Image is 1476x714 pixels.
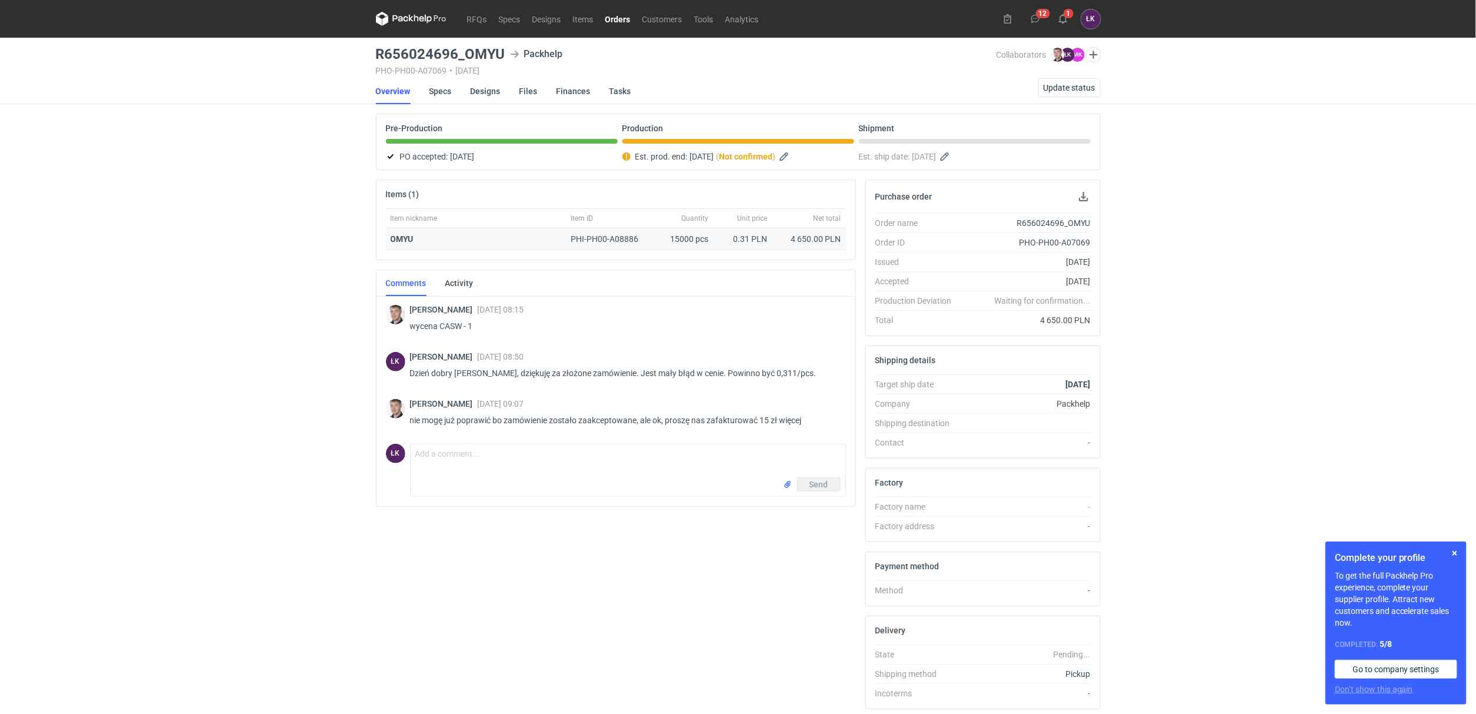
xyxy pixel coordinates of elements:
p: nie mogę już poprawić bo zamówienie zostało zaakceptowane, ale ok, proszę nas zafakturować 15 zł ... [410,413,837,427]
h1: Complete your profile [1335,551,1457,565]
span: • [450,66,453,75]
div: Packhelp [961,398,1091,410]
span: [DATE] [451,150,475,164]
span: Update status [1044,84,1095,92]
span: [DATE] [912,150,937,164]
h2: Factory [875,478,904,487]
div: Target ship date [875,378,961,390]
p: Production [622,124,664,133]
div: - [961,585,1091,596]
span: Unit price [738,214,768,223]
div: Shipping method [875,668,961,680]
button: 12 [1026,9,1045,28]
h2: Delivery [875,626,906,635]
button: Edit collaborators [1085,47,1101,62]
div: Est. prod. end: [622,150,854,164]
figcaption: ŁK [386,444,405,463]
div: 4 650.00 PLN [961,314,1091,326]
a: Activity [445,270,474,296]
a: Orders [599,12,637,26]
span: [PERSON_NAME] [410,305,478,314]
svg: Packhelp Pro [376,12,447,26]
button: Send [797,477,841,492]
img: Maciej Sikora [1051,48,1065,62]
button: Skip for now [1448,546,1462,560]
a: Tools [688,12,719,26]
p: Pre-Production [386,124,443,133]
a: Tasks [609,78,631,104]
p: To get the full Packhelp Pro experience, complete your supplier profile. Attract new customers an... [1335,570,1457,629]
div: Method [875,585,961,596]
div: [DATE] [961,275,1091,287]
a: Specs [493,12,527,26]
div: PO accepted: [386,150,618,164]
button: Edit estimated shipping date [939,150,953,164]
p: wycena CASW - 1 [410,319,837,333]
div: Factory address [875,520,961,532]
div: Total [875,314,961,326]
div: Production Deviation [875,295,961,307]
div: 0.31 PLN [718,233,768,245]
div: Packhelp [510,47,563,61]
div: - [961,501,1091,513]
div: Completed: [1335,638,1457,650]
a: Designs [471,78,501,104]
span: [DATE] [690,150,714,164]
div: State [875,649,961,660]
button: Update status [1038,78,1101,97]
button: Don’t show this again [1335,683,1413,695]
img: Maciej Sikora [386,399,405,419]
span: Net total [814,214,841,223]
h2: Items (1) [386,190,419,199]
strong: [DATE] [1065,380,1090,389]
h3: R656024696_OMYU [376,47,505,61]
figcaption: MK [1071,48,1085,62]
a: Customers [637,12,688,26]
figcaption: ŁK [1061,48,1075,62]
div: Contact [875,437,961,449]
div: Incoterms [875,688,961,699]
a: Go to company settings [1335,660,1457,679]
div: Factory name [875,501,961,513]
div: [DATE] [961,256,1091,268]
span: Item nickname [391,214,438,223]
span: Item ID [571,214,594,223]
span: [DATE] 08:15 [478,305,524,314]
div: Order ID [875,237,961,248]
span: Quantity [682,214,709,223]
button: Edit estimated production end date [778,150,792,164]
button: Download PO [1077,190,1091,204]
a: Files [519,78,538,104]
div: Order name [875,217,961,229]
div: 4 650.00 PLN [777,233,841,245]
span: [PERSON_NAME] [410,352,478,361]
div: 15000 pcs [655,228,714,250]
a: Analytics [719,12,765,26]
em: Waiting for confirmation... [994,295,1090,307]
button: 1 [1054,9,1072,28]
span: [PERSON_NAME] [410,399,478,409]
a: Comments [386,270,427,296]
h2: Purchase order [875,192,932,201]
div: - [961,520,1091,532]
figcaption: ŁK [386,352,405,371]
div: Issued [875,256,961,268]
span: Send [809,480,828,489]
button: ŁK [1081,9,1101,29]
div: Łukasz Kowalski [1081,9,1101,29]
strong: OMYU [391,234,414,244]
span: [DATE] 09:07 [478,399,524,409]
div: R656024696_OMYU [961,217,1091,229]
div: Accepted [875,275,961,287]
a: Finances [557,78,591,104]
img: Maciej Sikora [386,305,405,324]
em: ( [717,152,719,161]
div: Łukasz Kowalski [386,352,405,371]
span: [DATE] 08:50 [478,352,524,361]
h2: Shipping details [875,356,936,365]
div: Company [875,398,961,410]
div: - [961,688,1091,699]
